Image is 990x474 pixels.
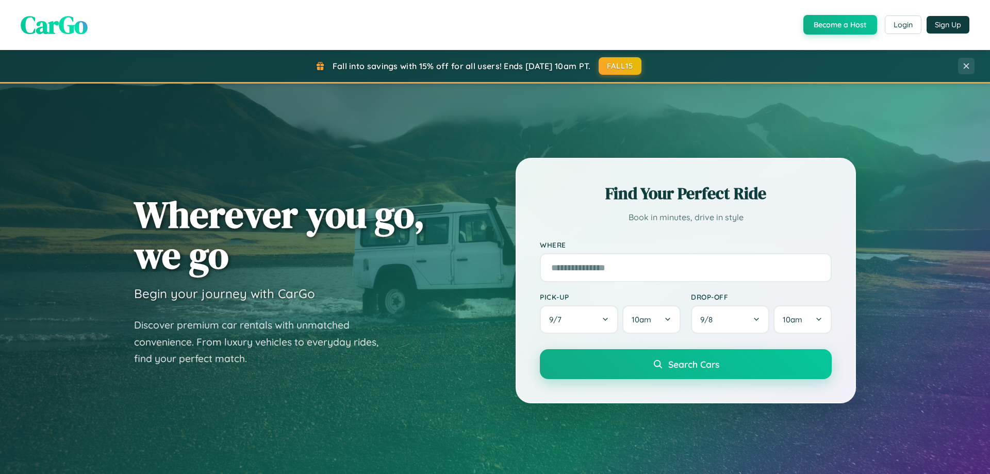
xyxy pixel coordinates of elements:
[540,305,618,334] button: 9/7
[134,194,425,275] h1: Wherever you go, we go
[691,292,832,301] label: Drop-off
[783,315,802,324] span: 10am
[134,286,315,301] h3: Begin your journey with CarGo
[622,305,681,334] button: 10am
[927,16,969,34] button: Sign Up
[333,61,591,71] span: Fall into savings with 15% off for all users! Ends [DATE] 10am PT.
[540,182,832,205] h2: Find Your Perfect Ride
[632,315,651,324] span: 10am
[540,240,832,249] label: Where
[691,305,769,334] button: 9/8
[134,317,392,367] p: Discover premium car rentals with unmatched convenience. From luxury vehicles to everyday rides, ...
[540,292,681,301] label: Pick-up
[540,349,832,379] button: Search Cars
[599,57,642,75] button: FALL15
[773,305,832,334] button: 10am
[885,15,921,34] button: Login
[540,210,832,225] p: Book in minutes, drive in style
[549,315,567,324] span: 9 / 7
[700,315,718,324] span: 9 / 8
[668,358,719,370] span: Search Cars
[21,8,88,42] span: CarGo
[803,15,877,35] button: Become a Host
